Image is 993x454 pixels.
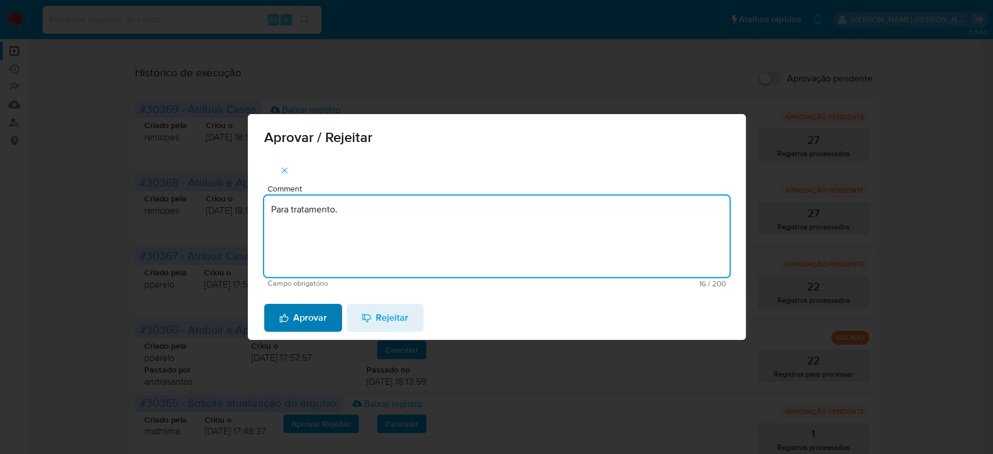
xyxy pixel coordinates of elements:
[279,305,327,331] span: Aprovar
[264,196,729,277] textarea: Para tratamento.
[268,279,497,288] span: Campo obrigatório
[362,305,408,331] span: Rejeitar
[347,304,423,332] button: Rejeitar
[497,280,726,288] span: Máximo 200 caracteres
[264,130,729,144] span: Aprovar / Rejeitar
[264,304,342,332] button: Aprovar
[268,185,733,193] span: Comment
